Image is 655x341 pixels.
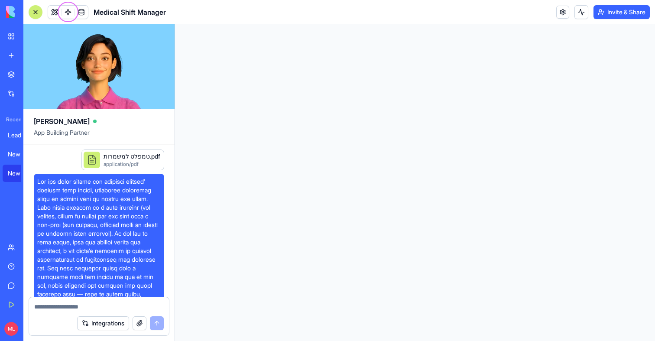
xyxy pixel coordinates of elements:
span: Medical Shift Manager [94,7,166,17]
a: New App [3,146,37,163]
div: טמפלט למשמרות.pdf [104,152,160,161]
div: New App [8,169,32,178]
a: Lead Enrichment Hub [3,127,37,144]
img: logo [6,6,60,18]
div: New App [8,150,32,159]
span: ML [4,322,18,336]
button: Integrations [77,316,129,330]
span: [PERSON_NAME] [34,116,90,127]
span: App Building Partner [34,128,164,144]
a: New App [3,165,37,182]
button: Invite & Share [593,5,650,19]
div: application/pdf [104,161,160,168]
span: Recent [3,116,21,123]
div: Lead Enrichment Hub [8,131,32,140]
